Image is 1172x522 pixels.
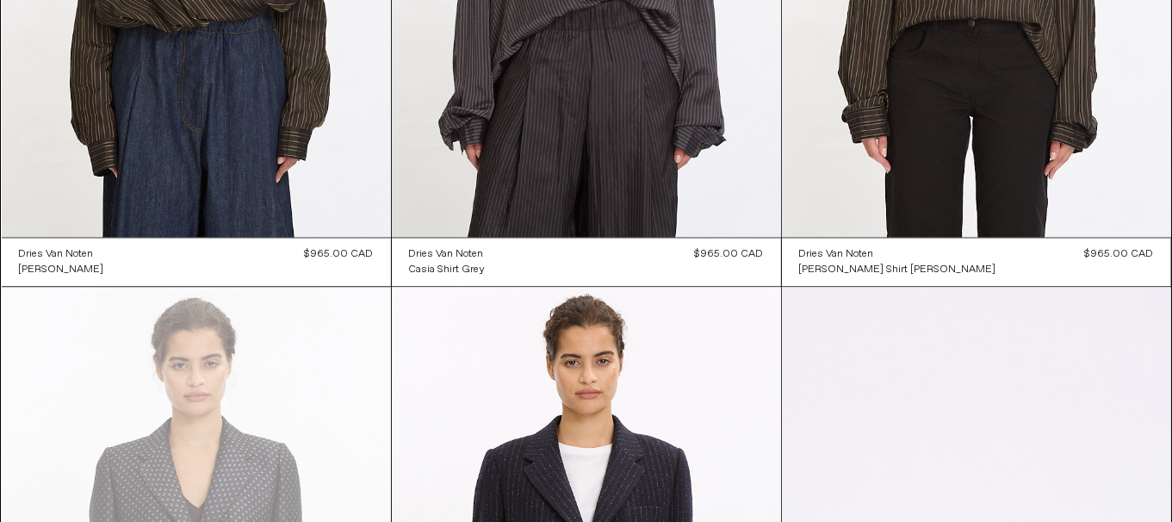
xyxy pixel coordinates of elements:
div: [PERSON_NAME] [19,263,104,277]
a: Dries Van Noten [409,246,486,262]
div: $965.00 CAD [1085,246,1154,262]
div: Casia Shirt Grey [409,263,486,277]
a: Dries Van Noten [19,246,104,262]
a: Dries Van Noten [799,246,996,262]
div: Dries Van Noten [799,247,874,262]
div: [PERSON_NAME] Shirt [PERSON_NAME] [799,263,996,277]
div: Dries Van Noten [409,247,484,262]
a: [PERSON_NAME] Shirt [PERSON_NAME] [799,262,996,277]
div: Dries Van Noten [19,247,94,262]
a: Casia Shirt Grey [409,262,486,277]
a: [PERSON_NAME] [19,262,104,277]
div: $965.00 CAD [695,246,764,262]
div: $965.00 CAD [305,246,374,262]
